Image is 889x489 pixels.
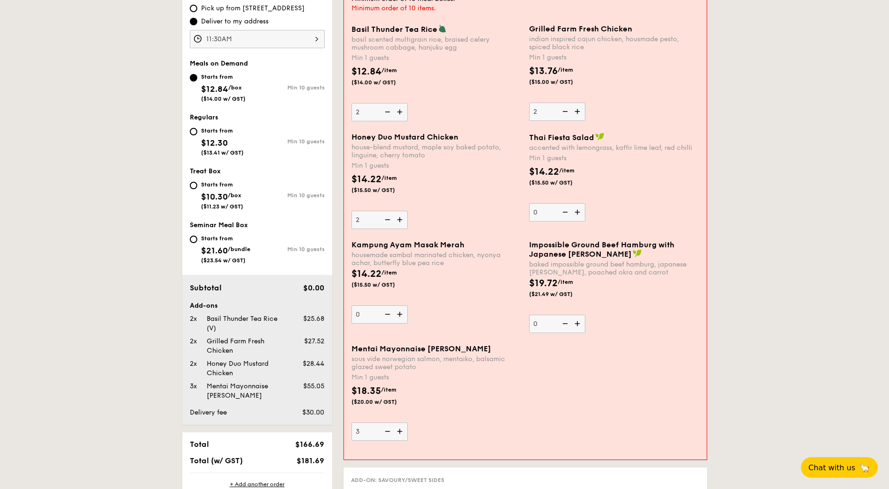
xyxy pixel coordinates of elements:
[571,103,585,120] img: icon-add.58712e84.svg
[228,84,242,91] span: /box
[351,344,491,353] span: Mentai Mayonnaise [PERSON_NAME]
[201,192,228,202] span: $10.30
[186,337,203,346] div: 2x
[295,440,324,449] span: $166.69
[257,84,325,91] div: Min 10 guests
[351,240,464,249] span: Kampung Ayam Masak Merah
[201,181,243,188] div: Starts from
[801,457,878,478] button: Chat with us🦙
[380,211,394,229] img: icon-reduce.1d2dbef1.svg
[351,355,522,371] div: sous vide norwegian salmon, mentaiko, balsamic glazed sweet potato
[394,211,408,229] img: icon-add.58712e84.svg
[186,382,203,391] div: 3x
[394,103,408,121] img: icon-add.58712e84.svg
[381,386,396,393] span: /item
[859,462,870,473] span: 🦙
[201,17,269,26] span: Deliver to my address
[201,235,250,242] div: Starts from
[257,138,325,145] div: Min 10 guests
[351,143,522,159] div: house-blend mustard, maple soy baked potato, linguine, cherry tomato
[557,315,571,333] img: icon-reduce.1d2dbef1.svg
[190,221,248,229] span: Seminar Meal Box
[351,281,415,289] span: ($15.50 w/ GST)
[529,66,558,77] span: $13.76
[190,128,197,135] input: Starts from$12.30($13.41 w/ GST)Min 10 guests
[351,79,415,86] span: ($14.00 w/ GST)
[529,179,593,186] span: ($15.50 w/ GST)
[529,240,674,259] span: Impossible Ground Beef Hamburg with Japanese [PERSON_NAME]
[351,268,381,280] span: $14.22
[633,249,642,258] img: icon-vegan.f8ff3823.svg
[201,138,228,148] span: $12.30
[529,278,558,289] span: $19.72
[186,314,203,324] div: 2x
[190,182,197,189] input: Starts from$10.30/box($11.23 w/ GST)Min 10 guests
[381,175,397,181] span: /item
[529,166,559,178] span: $14.22
[571,203,585,221] img: icon-add.58712e84.svg
[186,359,203,369] div: 2x
[190,167,221,175] span: Treat Box
[190,236,197,243] input: Starts from$21.60/bundle($23.54 w/ GST)Min 10 guests
[351,161,522,170] div: Min 1 guests
[529,315,585,333] input: Impossible Ground Beef Hamburg with Japanese [PERSON_NAME]baked impossible ground beef hamburg, j...
[351,373,522,382] div: Min 1 guests
[201,73,246,81] div: Starts from
[351,133,458,141] span: Honey Duo Mustard Chicken
[190,456,243,465] span: Total (w/ GST)
[381,67,397,74] span: /item
[351,477,444,483] span: Add-on: Savoury/Sweet Sides
[351,174,381,185] span: $14.22
[380,305,394,323] img: icon-reduce.1d2dbef1.svg
[351,305,408,324] input: Kampung Ayam Masak Merahhousemade sambal marinated chicken, nyonya achar, butterfly blue pea rice...
[201,149,244,156] span: ($13.41 w/ GST)
[203,314,288,333] div: Basil Thunder Tea Rice (V)
[529,260,699,276] div: baked impossible ground beef hamburg, japanese [PERSON_NAME], poached okra and carrot
[529,78,593,86] span: ($15.00 w/ GST)
[190,481,325,488] div: + Add another order
[351,66,381,77] span: $12.84
[302,408,324,416] span: $30.00
[351,25,437,34] span: Basil Thunder Tea Rice
[808,463,855,472] span: Chat with us
[201,257,246,264] span: ($23.54 w/ GST)
[190,74,197,81] input: Starts from$12.84/box($14.00 w/ GST)Min 10 guests
[190,5,197,12] input: Pick up from [STREET_ADDRESS]
[351,186,415,194] span: ($15.50 w/ GST)
[203,359,288,378] div: Honey Duo Mustard Chicken
[190,408,227,416] span: Delivery fee
[595,133,605,141] img: icon-vegan.f8ff3823.svg
[303,360,324,368] span: $28.44
[529,103,585,121] input: Grilled Farm Fresh Chickenindian inspired cajun chicken, housmade pesto, spiced black riceMin 1 g...
[351,53,522,63] div: Min 1 guests
[303,315,324,323] span: $25.68
[203,337,288,356] div: Grilled Farm Fresh Chicken
[203,382,288,400] div: Mentai Mayonnaise [PERSON_NAME]
[557,103,571,120] img: icon-reduce.1d2dbef1.svg
[351,4,699,13] div: Minimum order of 10 items.
[438,24,447,33] img: icon-vegetarian.fe4039eb.svg
[190,30,325,48] input: Event time
[228,246,250,252] span: /bundle
[201,84,228,94] span: $12.84
[559,167,575,174] span: /item
[304,337,324,345] span: $27.52
[529,53,699,62] div: Min 1 guests
[201,4,305,13] span: Pick up from [STREET_ADDRESS]
[529,35,699,51] div: indian inspired cajun chicken, housmade pesto, spiced black rice
[190,301,325,311] div: Add-ons
[190,18,197,25] input: Deliver to my address
[303,382,324,390] span: $55.05
[257,246,325,252] div: Min 10 guests
[190,59,248,67] span: Meals on Demand
[380,422,394,440] img: icon-reduce.1d2dbef1.svg
[228,192,241,199] span: /box
[381,269,397,276] span: /item
[201,127,244,134] div: Starts from
[351,36,522,52] div: basil scented multigrain rice, braised celery mushroom cabbage, hanjuku egg
[257,192,325,199] div: Min 10 guests
[190,283,222,292] span: Subtotal
[190,113,218,121] span: Regulars
[529,133,594,142] span: Thai Fiesta Salad
[529,24,632,33] span: Grilled Farm Fresh Chicken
